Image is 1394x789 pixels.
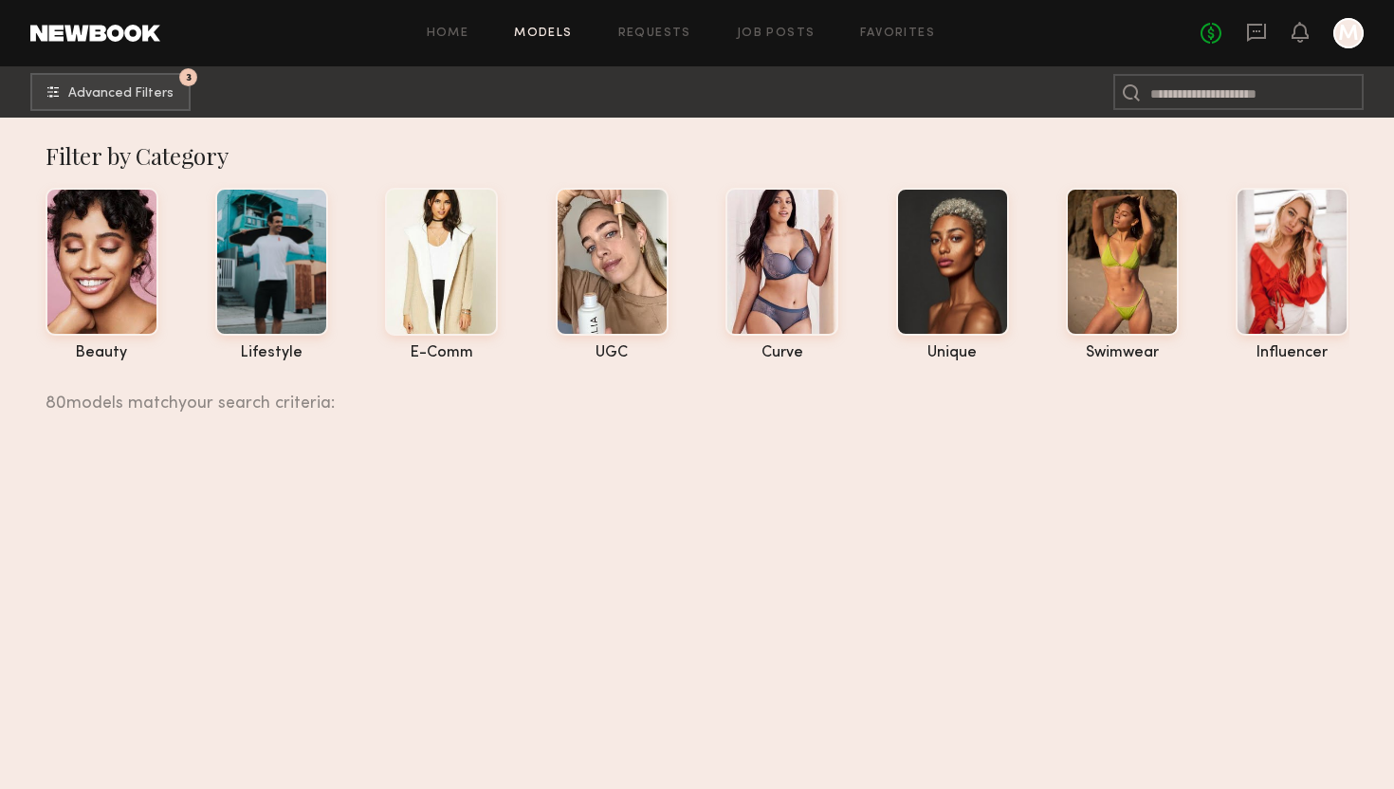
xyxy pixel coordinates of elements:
a: Job Posts [737,28,816,40]
a: Home [427,28,469,40]
a: Requests [618,28,691,40]
span: Advanced Filters [68,87,174,101]
a: Models [514,28,572,40]
div: lifestyle [215,345,328,361]
button: 3Advanced Filters [30,73,191,111]
div: curve [725,345,838,361]
div: influencer [1236,345,1348,361]
div: UGC [556,345,669,361]
div: 80 models match your search criteria: [46,373,1334,413]
a: Favorites [860,28,935,40]
a: M [1333,18,1364,48]
div: e-comm [385,345,498,361]
span: 3 [186,73,192,82]
div: unique [896,345,1009,361]
div: Filter by Category [46,140,1349,171]
div: swimwear [1066,345,1179,361]
div: beauty [46,345,158,361]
